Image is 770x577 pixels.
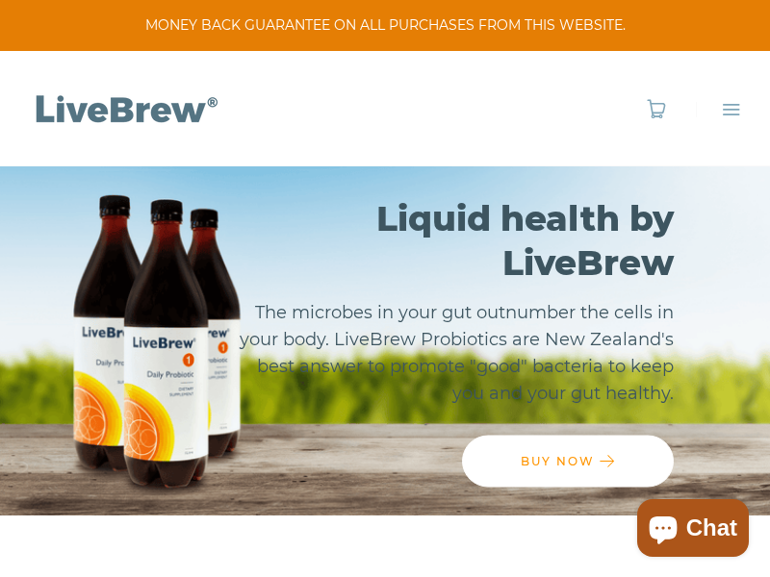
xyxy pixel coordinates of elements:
[231,298,674,406] p: The microbes in your gut outnumber the cells in your body. LiveBrew Probiotics are New Zealand's ...
[462,435,674,487] a: BUY NOW
[231,195,674,284] h2: Liquid health by LiveBrew
[631,499,755,562] inbox-online-store-chat: Shopify online store chat
[521,453,595,467] span: BUY NOW
[29,91,221,125] img: LiveBrew
[696,99,741,119] a: Menu
[29,15,741,36] span: MONEY BACK GUARANTEE ON ALL PURCHASES FROM THIS WEBSITE.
